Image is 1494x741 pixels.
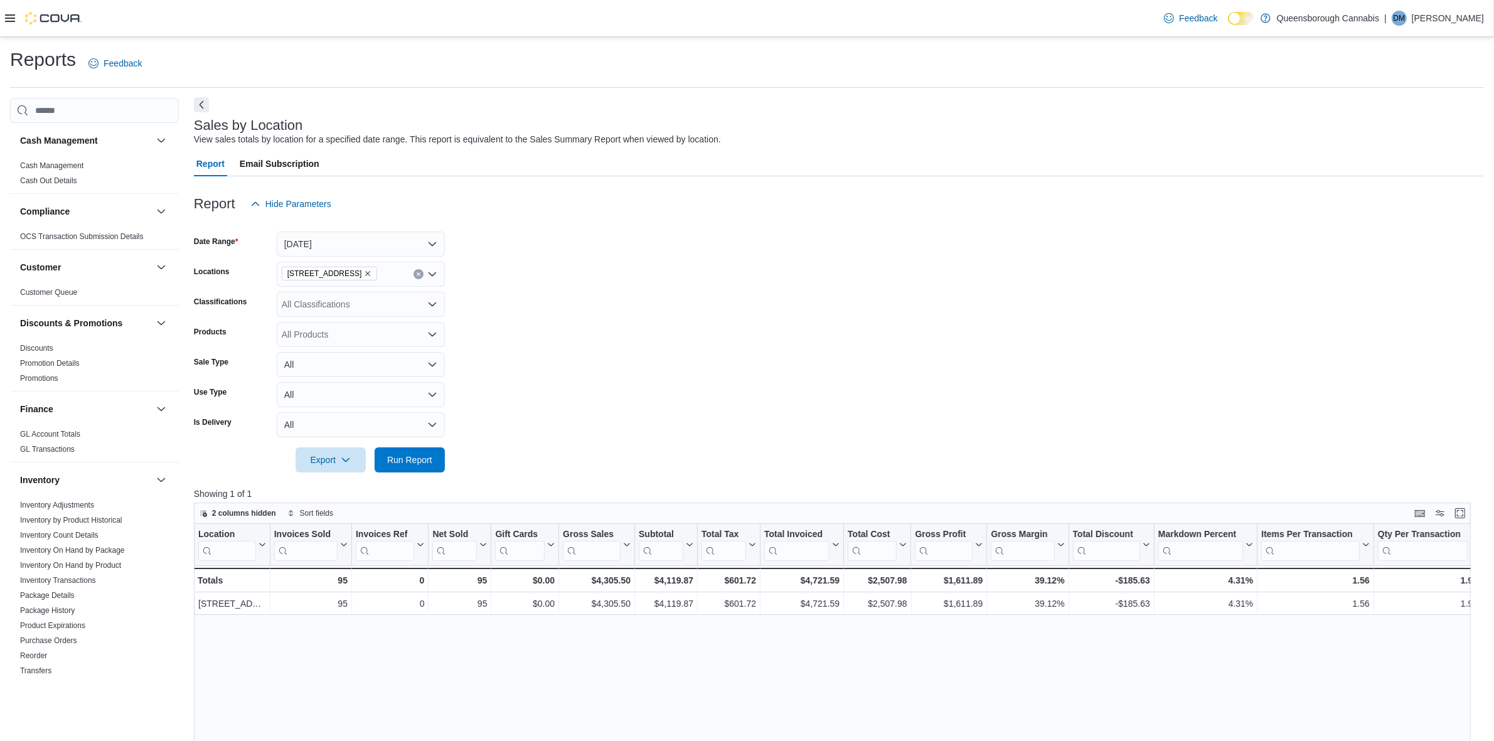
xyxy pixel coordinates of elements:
span: Cash Out Details [20,176,77,186]
div: [STREET_ADDRESS] [198,596,266,611]
span: Discounts [20,343,53,353]
a: Inventory by Product Historical [20,516,122,525]
div: Location [198,529,256,541]
div: Gross Sales [563,529,621,541]
div: $1,611.89 [915,573,983,588]
div: Invoices Ref [356,529,414,541]
div: Total Invoiced [764,529,830,561]
h3: Finance [20,403,53,415]
span: Export [303,447,358,472]
a: Purchase Orders [20,636,77,645]
div: Total Discount [1072,529,1139,561]
div: Compliance [10,229,179,249]
span: Inventory by Product Historical [20,515,122,525]
button: Keyboard shortcuts [1412,506,1427,521]
div: 39.12% [991,596,1064,611]
div: $1,611.89 [915,596,983,611]
h3: Cash Management [20,134,98,147]
button: Export [296,447,366,472]
button: Subtotal [639,529,693,561]
div: 1.56 [1261,573,1370,588]
button: Enter fullscreen [1453,506,1468,521]
span: Product Expirations [20,621,85,631]
div: Totals [198,573,266,588]
span: Feedback [1179,12,1217,24]
div: Markdown Percent [1158,529,1243,561]
a: GL Account Totals [20,430,80,439]
span: Promotion Details [20,358,80,368]
h3: Customer [20,261,61,274]
div: Markdown Percent [1158,529,1243,541]
div: -$185.63 [1072,573,1150,588]
label: Use Type [194,387,227,397]
span: Hide Parameters [265,198,331,210]
div: Location [198,529,256,561]
button: Markdown Percent [1158,529,1253,561]
span: Purchase Orders [20,636,77,646]
label: Sale Type [194,357,228,367]
div: -$185.63 [1072,596,1150,611]
button: Total Invoiced [764,529,840,561]
div: Total Tax [702,529,746,541]
button: Discounts & Promotions [20,317,151,329]
a: Discounts [20,344,53,353]
a: Reorder [20,651,47,660]
div: $4,119.87 [639,596,693,611]
div: 0 [356,573,424,588]
a: Promotions [20,374,58,383]
span: [STREET_ADDRESS] [287,267,362,280]
div: $0.00 [495,596,555,611]
div: Qty Per Transaction [1378,529,1468,561]
button: Open list of options [427,329,437,339]
span: GL Transactions [20,444,75,454]
button: Gross Margin [991,529,1064,561]
button: Inventory [154,472,169,488]
div: 1.94 [1378,596,1478,611]
span: DM [1394,11,1406,26]
button: Customer [154,260,169,275]
a: Package Details [20,591,75,600]
div: $4,305.50 [563,596,631,611]
div: 95 [274,596,347,611]
button: Invoices Sold [274,529,347,561]
a: Feedback [1159,6,1222,31]
div: Discounts & Promotions [10,341,179,391]
h3: Discounts & Promotions [20,317,122,329]
button: Remove 1274 56th St from selection in this group [364,270,371,277]
button: Total Tax [702,529,756,561]
button: Cash Management [20,134,151,147]
a: Inventory Adjustments [20,501,94,509]
button: 2 columns hidden [195,506,281,521]
a: Customer Queue [20,288,77,297]
button: Display options [1433,506,1448,521]
label: Locations [194,267,230,277]
div: Total Tax [702,529,746,561]
button: All [277,382,445,407]
a: Inventory Count Details [20,531,99,540]
div: Gift Card Sales [495,529,545,561]
label: Products [194,327,227,337]
p: Showing 1 of 1 [194,488,1484,500]
div: Net Sold [432,529,477,561]
img: Cova [25,12,82,24]
span: Package History [20,605,75,616]
div: Gift Cards [495,529,545,541]
span: Customer Queue [20,287,77,297]
div: View sales totals by location for a specified date range. This report is equivalent to the Sales ... [194,133,721,146]
div: Gross Margin [991,529,1054,561]
div: 1.56 [1261,596,1370,611]
span: Inventory On Hand by Product [20,560,121,570]
a: Cash Management [20,161,83,170]
div: Items Per Transaction [1261,529,1360,541]
button: Open list of options [427,269,437,279]
button: Hide Parameters [245,191,336,216]
button: Compliance [20,205,151,218]
div: Invoices Sold [274,529,337,561]
a: OCS Transaction Submission Details [20,232,144,241]
div: 4.31% [1158,596,1253,611]
span: Cash Management [20,161,83,171]
button: Customer [20,261,151,274]
span: 1274 56th St [282,267,378,280]
button: Net Sold [432,529,487,561]
div: Qty Per Transaction [1378,529,1468,541]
